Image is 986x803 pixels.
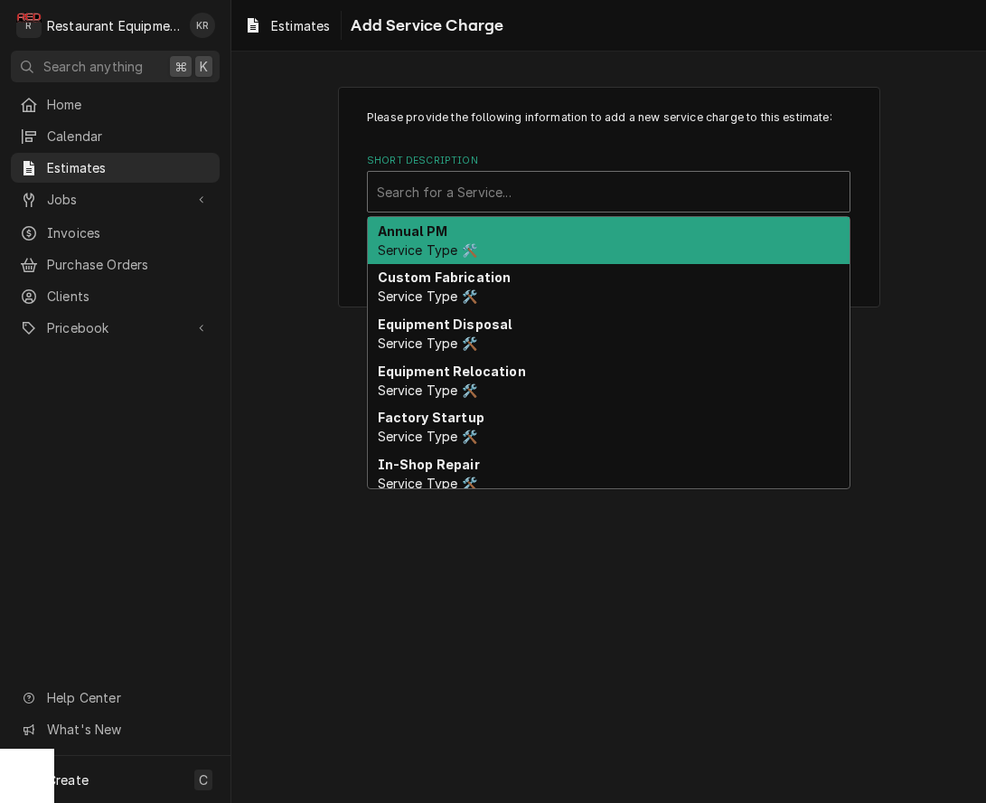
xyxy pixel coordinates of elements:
[16,13,42,38] div: Restaurant Equipment Diagnostics's Avatar
[338,87,880,307] div: Line Item Create/Update
[11,218,220,248] a: Invoices
[47,255,211,274] span: Purchase Orders
[11,281,220,311] a: Clients
[11,313,220,343] a: Go to Pricebook
[47,190,183,209] span: Jobs
[378,410,484,425] strong: Factory Startup
[378,429,477,444] span: Service Type 🛠️
[174,57,187,76] span: ⌘
[378,457,480,472] strong: In-Shop Repair
[378,288,477,304] span: Service Type 🛠️
[47,772,89,788] span: Create
[237,11,337,41] a: Estimates
[11,51,220,82] button: Search anything⌘K
[345,14,503,38] span: Add Service Charge
[11,121,220,151] a: Calendar
[378,242,477,258] span: Service Type 🛠️
[271,16,330,35] span: Estimates
[190,13,215,38] div: KR
[11,153,220,183] a: Estimates
[367,154,850,213] div: Short Description
[199,770,208,789] span: C
[367,154,850,168] label: Short Description
[43,57,143,76] span: Search anything
[11,714,220,744] a: Go to What's New
[11,184,220,214] a: Go to Jobs
[47,127,211,146] span: Calendar
[367,109,850,126] p: Please provide the following information to add a new service charge to this estimate:
[11,90,220,119] a: Home
[47,16,180,35] div: Restaurant Equipment Diagnostics
[378,223,447,239] strong: Annual PM
[47,223,211,242] span: Invoices
[367,109,850,213] div: Line Item Create/Update Form
[47,720,209,739] span: What's New
[16,13,42,38] div: R
[378,383,477,398] span: Service Type 🛠️
[190,13,215,38] div: Kelli Robinette's Avatar
[47,158,211,177] span: Estimates
[47,287,211,306] span: Clients
[11,683,220,713] a: Go to Help Center
[378,316,512,332] strong: Equipment Disposal
[11,250,220,279] a: Purchase Orders
[378,476,477,491] span: Service Type 🛠️
[47,95,211,114] span: Home
[378,364,526,379] strong: Equipment Relocation
[200,57,208,76] span: K
[47,318,183,337] span: Pricebook
[378,335,477,351] span: Service Type 🛠️
[378,269,512,285] strong: Custom Fabrication
[47,688,209,707] span: Help Center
